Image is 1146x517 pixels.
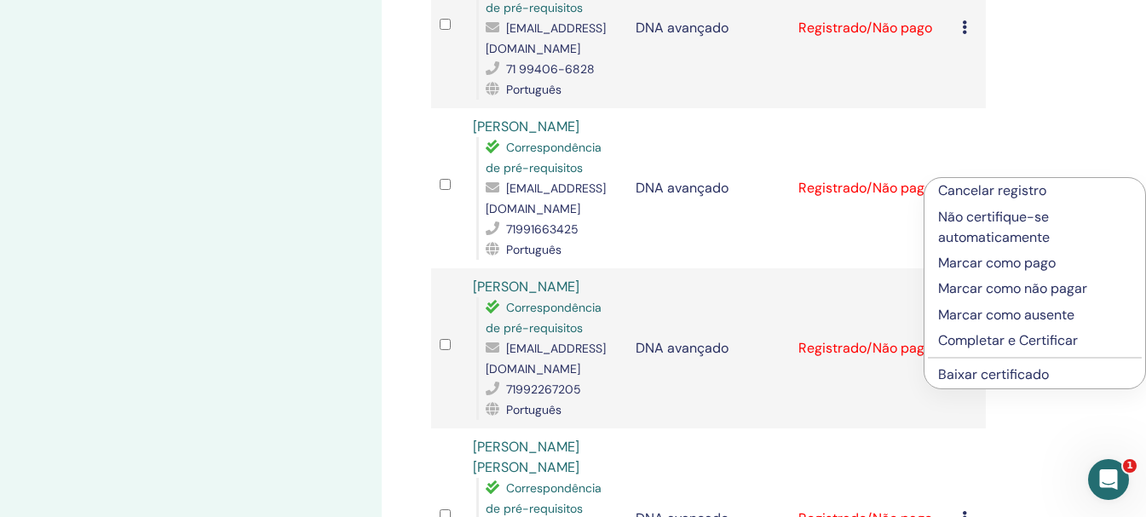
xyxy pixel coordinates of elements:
font: Não certifique-se automaticamente [938,208,1050,246]
font: Correspondência de pré-requisitos [486,140,602,175]
font: Marcar como ausente [938,306,1074,324]
a: [PERSON_NAME] [473,118,579,135]
font: [EMAIL_ADDRESS][DOMAIN_NAME] [486,341,606,376]
font: Correspondência de pré-requisitos [486,300,602,336]
font: DNA avançado [636,339,728,357]
font: Cancelar registro [938,181,1046,199]
font: 71 99406-6828 [506,61,595,77]
font: Português [506,242,561,257]
iframe: Chat ao vivo do Intercom [1088,459,1129,500]
font: 71992267205 [506,382,581,397]
font: 1 [1126,460,1133,471]
font: [EMAIL_ADDRESS][DOMAIN_NAME] [486,20,606,56]
a: Baixar certificado [938,365,1049,383]
font: Marcar como pago [938,254,1056,272]
font: Completar e Certificar [938,331,1078,349]
font: Português [506,82,561,97]
a: [PERSON_NAME] [473,278,579,296]
a: [PERSON_NAME] [PERSON_NAME] [473,438,579,476]
font: Português [506,402,561,417]
font: Correspondência de pré-requisitos [486,480,602,516]
font: DNA avançado [636,19,728,37]
font: 71991663425 [506,221,579,237]
font: Marcar como não pagar [938,279,1087,297]
font: [EMAIL_ADDRESS][DOMAIN_NAME] [486,181,606,216]
font: DNA avançado [636,179,728,197]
